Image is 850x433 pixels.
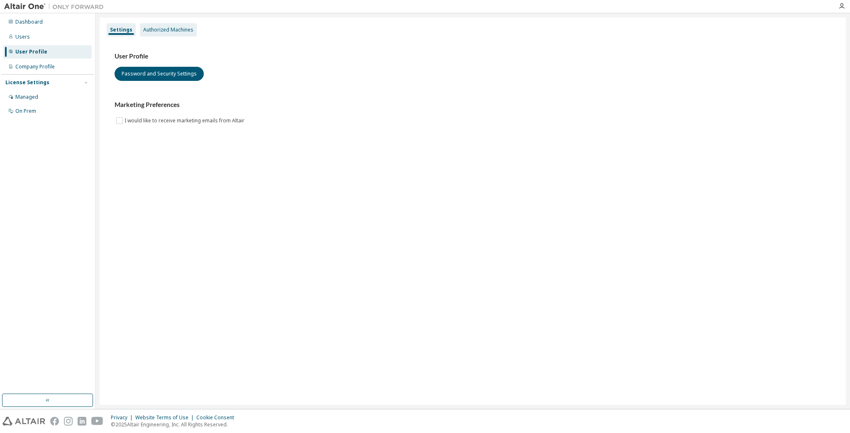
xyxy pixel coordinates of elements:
[5,79,49,86] div: License Settings
[111,421,239,428] p: © 2025 Altair Engineering, Inc. All Rights Reserved.
[115,101,831,109] h3: Marketing Preferences
[15,19,43,25] div: Dashboard
[115,67,204,81] button: Password and Security Settings
[64,417,73,426] img: instagram.svg
[111,414,135,421] div: Privacy
[143,27,193,33] div: Authorized Machines
[135,414,196,421] div: Website Terms of Use
[115,52,831,61] h3: User Profile
[91,417,103,426] img: youtube.svg
[15,108,36,114] div: On Prem
[4,2,108,11] img: Altair One
[78,417,86,426] img: linkedin.svg
[15,49,47,55] div: User Profile
[50,417,59,426] img: facebook.svg
[15,94,38,100] div: Managed
[110,27,132,33] div: Settings
[196,414,239,421] div: Cookie Consent
[2,417,45,426] img: altair_logo.svg
[15,34,30,40] div: Users
[15,63,55,70] div: Company Profile
[125,116,246,126] label: I would like to receive marketing emails from Altair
